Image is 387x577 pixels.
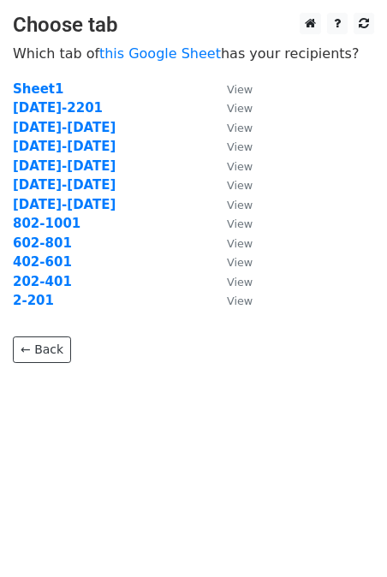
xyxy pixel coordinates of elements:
a: View [210,100,253,116]
a: View [210,120,253,135]
a: 802-1001 [13,216,80,231]
a: [DATE]-[DATE] [13,120,116,135]
p: Which tab of has your recipients? [13,45,374,62]
small: View [227,160,253,173]
small: View [227,256,253,269]
a: View [210,274,253,289]
small: View [227,122,253,134]
a: View [210,293,253,308]
a: [DATE]-[DATE] [13,177,116,193]
small: View [227,217,253,230]
small: View [227,83,253,96]
small: View [227,102,253,115]
small: View [227,237,253,250]
a: View [210,139,253,154]
a: this Google Sheet [99,45,221,62]
h3: Choose tab [13,13,374,38]
small: View [227,276,253,288]
a: 2-201 [13,293,54,308]
a: [DATE]-[DATE] [13,139,116,154]
a: [DATE]-[DATE] [13,197,116,212]
a: 402-601 [13,254,72,270]
a: [DATE]-2201 [13,100,103,116]
a: View [210,216,253,231]
a: View [210,177,253,193]
small: View [227,199,253,211]
a: View [210,158,253,174]
a: 202-401 [13,274,72,289]
small: View [227,140,253,153]
a: Sheet1 [13,81,63,97]
a: ← Back [13,336,71,363]
a: 602-801 [13,235,72,251]
a: View [210,81,253,97]
a: View [210,197,253,212]
small: View [227,179,253,192]
a: View [210,235,253,251]
small: View [227,294,253,307]
a: [DATE]-[DATE] [13,158,116,174]
a: View [210,254,253,270]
